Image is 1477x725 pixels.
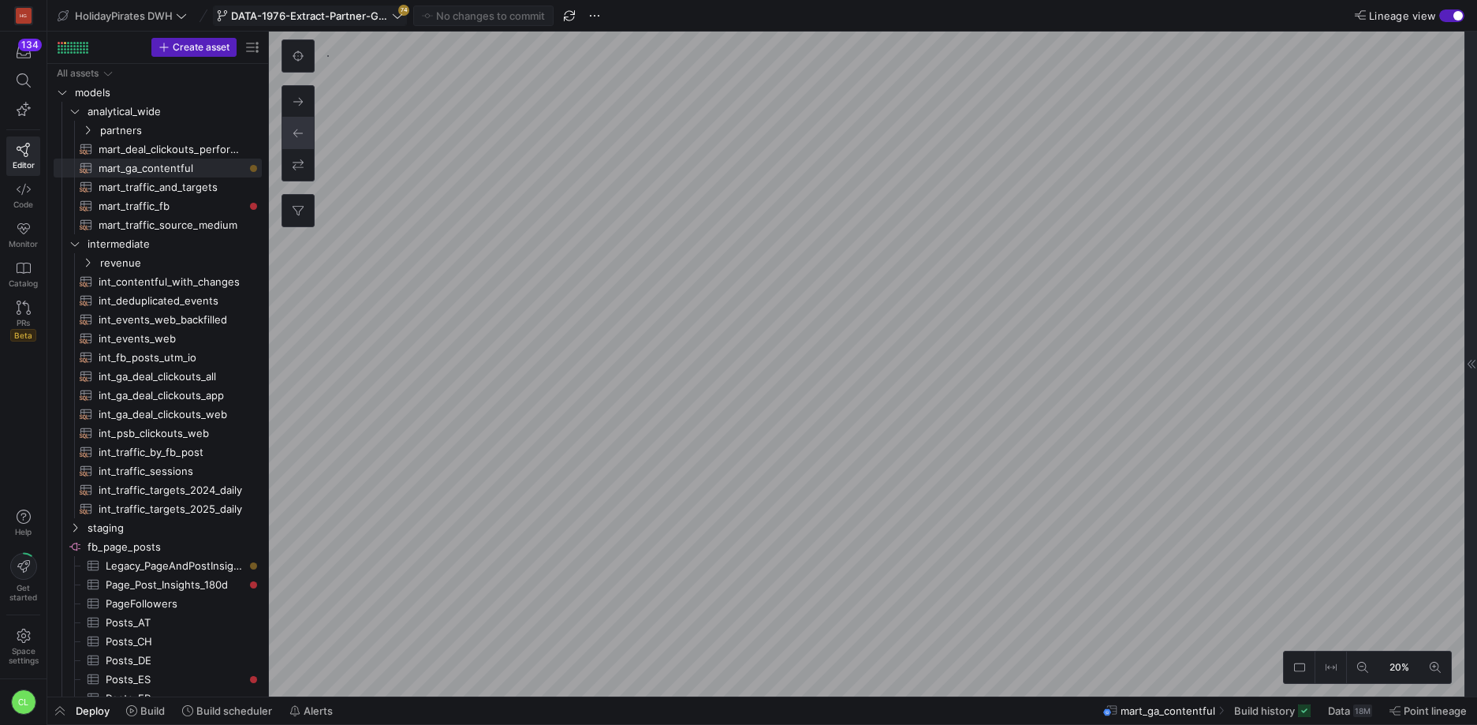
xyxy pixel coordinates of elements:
div: Press SPACE to select this row. [54,329,262,348]
span: int_deduplicated_events​​​​​​​​​​ [99,292,244,310]
a: mart_deal_clickouts_performance​​​​​​​​​​ [54,140,262,159]
span: int_ga_deal_clickouts_app​​​​​​​​​​ [99,387,244,405]
div: CL [11,689,36,715]
div: Press SPACE to select this row. [54,310,262,329]
a: mart_ga_contentful​​​​​​​​​​ [54,159,262,178]
div: Press SPACE to select this row. [54,443,262,462]
div: Press SPACE to select this row. [54,291,262,310]
span: Build scheduler [196,704,272,717]
a: int_traffic_sessions​​​​​​​​​​ [54,462,262,480]
button: Create asset [151,38,237,57]
button: 20% [1378,652,1419,683]
div: Press SPACE to select this row. [54,64,262,83]
div: Press SPACE to select this row. [54,594,262,613]
div: 134 [18,39,42,51]
div: Press SPACE to select this row. [54,196,262,215]
a: int_ga_deal_clickouts_app​​​​​​​​​​ [54,386,262,405]
span: 20% [1386,659,1412,676]
a: PageFollowers​​​​​​​​​ [54,594,262,613]
a: int_deduplicated_events​​​​​​​​​​ [54,291,262,310]
span: Posts_AT​​​​​​​​​ [106,614,244,632]
div: HG [16,8,32,24]
span: Get started [9,583,37,602]
a: Monitor [6,215,40,255]
span: mart_deal_clickouts_performance​​​​​​​​​​ [99,140,244,159]
span: Catalog [9,278,38,288]
div: Press SPACE to select this row. [54,121,262,140]
span: Lineage view [1369,9,1436,22]
div: Press SPACE to select this row. [54,480,262,499]
div: Press SPACE to select this row. [54,651,262,670]
span: Posts_CH​​​​​​​​​ [106,633,244,651]
div: Press SPACE to select this row. [54,575,262,594]
span: mart_traffic_source_medium​​​​​​​​​​ [99,216,244,234]
button: Getstarted [6,547,40,608]
span: int_traffic_targets_2025_daily​​​​​​​​​​ [99,500,244,518]
span: PageFollowers​​​​​​​​​ [106,595,244,613]
div: Press SPACE to select this row. [54,367,262,386]
div: Press SPACE to select this row. [54,253,262,272]
div: Press SPACE to select this row. [54,83,262,102]
span: Posts_ES​​​​​​​​​ [106,671,244,689]
span: Posts_DE​​​​​​​​​ [106,652,244,670]
span: Space settings [9,646,39,665]
div: Press SPACE to select this row. [54,102,262,121]
button: DATA-1976-Extract-Partner-GA4-Data [213,6,407,26]
span: int_events_web_backfilled​​​​​​​​​​ [99,311,244,329]
a: int_fb_posts_utm_io​​​​​​​​​​ [54,348,262,367]
a: mart_traffic_fb​​​​​​​​​​ [54,196,262,215]
div: Press SPACE to select this row. [54,178,262,196]
span: Code [13,200,33,209]
span: int_traffic_targets_2024_daily​​​​​​​​​​ [99,481,244,499]
a: PRsBeta [6,294,40,348]
span: int_traffic_by_fb_post​​​​​​​​​​ [99,443,244,462]
span: Alerts [304,704,333,717]
span: Beta [10,329,36,342]
a: Code [6,176,40,215]
a: mart_traffic_and_targets​​​​​​​​​​ [54,178,262,196]
a: mart_traffic_source_medium​​​​​​​​​​ [54,215,262,234]
a: int_traffic_by_fb_post​​​​​​​​​​ [54,443,262,462]
span: Build history [1234,704,1295,717]
span: Create asset [173,42,229,53]
button: HolidayPirates DWH [54,6,191,26]
span: Editor [13,160,35,170]
span: Monitor [9,239,38,249]
button: Build history [1227,697,1318,724]
a: int_ga_deal_clickouts_web​​​​​​​​​​ [54,405,262,424]
div: Press SPACE to select this row. [54,234,262,253]
span: Data [1328,704,1350,717]
div: Press SPACE to select this row. [54,556,262,575]
a: int_traffic_targets_2024_daily​​​​​​​​​​ [54,480,262,499]
span: int_psb_clickouts_web​​​​​​​​​​ [99,424,244,443]
a: Spacesettings [6,622,40,672]
div: Press SPACE to select this row. [54,348,262,367]
a: int_contentful_with_changes​​​​​​​​​​ [54,272,262,291]
span: Posts_FR​​​​​​​​​ [106,689,244,708]
div: Press SPACE to select this row. [54,386,262,405]
a: Editor [6,136,40,176]
a: Page_Post_Insights_180d​​​​​​​​​ [54,575,262,594]
a: Posts_FR​​​​​​​​​ [54,689,262,708]
div: Press SPACE to select this row. [54,159,262,178]
a: int_ga_deal_clickouts_all​​​​​​​​​​ [54,367,262,386]
a: Posts_ES​​​​​​​​​ [54,670,262,689]
span: int_traffic_sessions​​​​​​​​​​ [99,462,244,480]
div: Press SPACE to select this row. [54,689,262,708]
span: Help [13,527,33,536]
button: 134 [6,38,40,66]
div: Press SPACE to select this row. [54,462,262,480]
span: intermediate [88,235,259,253]
span: Legacy_PageAndPostInsights​​​​​​​​​ [106,557,244,575]
a: int_psb_clickouts_web​​​​​​​​​​ [54,424,262,443]
div: Press SPACE to select this row. [54,405,262,424]
span: analytical_wide [88,103,259,121]
div: Press SPACE to select this row. [54,499,262,518]
button: Help [6,503,40,544]
span: HolidayPirates DWH [75,9,173,22]
button: Build scheduler [175,697,279,724]
a: int_events_web​​​​​​​​​​ [54,329,262,348]
div: Press SPACE to select this row. [54,670,262,689]
a: fb_page_posts​​​​​​​​ [54,537,262,556]
div: Press SPACE to select this row. [54,424,262,443]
